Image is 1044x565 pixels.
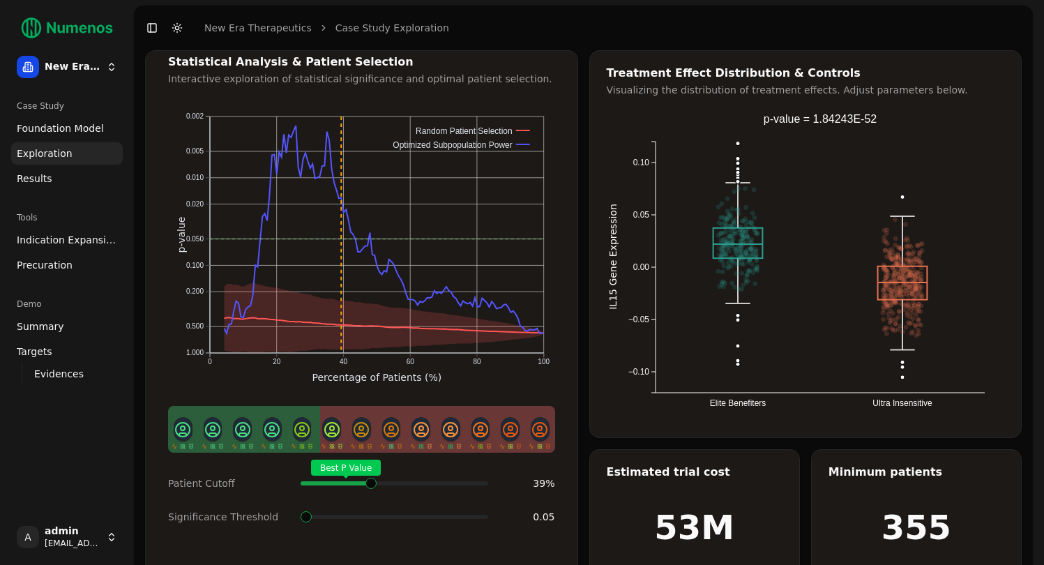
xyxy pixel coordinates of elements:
[186,200,204,208] text: 0.020
[273,358,281,366] text: 20
[11,293,123,315] div: Demo
[17,258,73,272] span: Precuration
[311,460,381,476] span: Best P Value
[11,11,123,45] img: Numenos
[607,68,1005,79] div: Treatment Effect Distribution & Controls
[11,142,123,165] a: Exploration
[17,121,104,135] span: Foundation Model
[186,235,204,243] text: 0.050
[208,358,212,366] text: 0
[312,372,442,383] text: Percentage of Patients (%)
[607,204,619,310] text: IL15 Gene Expression
[186,174,204,181] text: 0.010
[17,319,64,333] span: Summary
[538,358,550,366] text: 100
[17,345,52,359] span: Targets
[11,315,123,338] a: Summary
[168,510,289,524] div: Significance Threshold
[17,233,117,247] span: Indication Expansion
[11,520,123,554] button: Aadmin[EMAIL_ADDRESS]
[45,538,100,549] span: [EMAIL_ADDRESS]
[45,61,100,73] span: New Era Therapeutics
[11,206,123,229] div: Tools
[11,229,123,251] a: Indication Expansion
[204,21,312,35] a: New Era Therapeutics
[11,50,123,84] button: New Era Therapeutics
[168,72,555,86] div: Interactive exploration of statistical significance and optimal patient selection.
[335,21,449,35] a: Case Study Exploration
[17,146,73,160] span: Exploration
[474,358,482,366] text: 80
[34,367,84,381] span: Evidences
[607,83,1005,97] div: Visualizing the distribution of treatment effects. Adjust parameters below.
[17,172,52,186] span: Results
[186,147,204,155] text: 0.005
[633,210,649,220] text: 0.05
[11,117,123,140] a: Foundation Model
[628,315,649,324] text: −0.05
[709,398,766,408] text: Elite Benefiters
[29,364,106,384] a: Evidences
[186,112,204,120] text: 0.002
[11,167,123,190] a: Results
[763,113,876,125] text: p-value = 1.84243E-52
[633,158,649,167] text: 0.10
[499,510,554,524] div: 0.05
[407,358,415,366] text: 60
[168,56,555,68] div: Statistical Analysis & Patient Selection
[186,323,204,331] text: 0.500
[628,367,649,377] text: −0.10
[11,340,123,363] a: Targets
[186,349,204,356] text: 1.000
[11,254,123,276] a: Precuration
[168,476,289,490] div: Patient Cutoff
[340,358,348,366] text: 40
[654,511,734,544] h1: 53M
[45,525,100,538] span: admin
[872,398,932,408] text: Ultra Insensitive
[882,511,951,544] h1: 355
[416,126,513,136] text: Random Patient Selection
[186,262,204,269] text: 0.100
[176,217,187,253] text: p-value
[393,140,513,150] text: Optimized Subpopulation Power
[633,262,649,272] text: 0.00
[186,288,204,296] text: 0.200
[17,526,39,548] span: A
[499,476,554,490] div: 39 %
[204,21,449,35] nav: breadcrumb
[11,95,123,117] div: Case Study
